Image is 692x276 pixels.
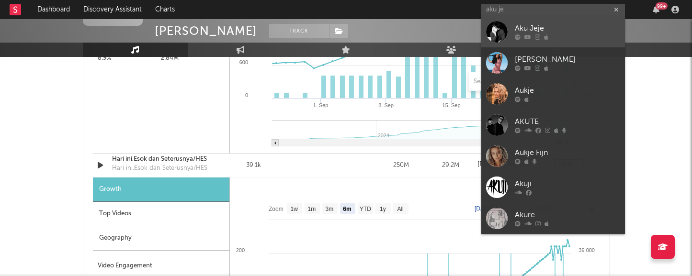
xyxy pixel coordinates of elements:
text: 1y [380,206,386,212]
a: [PERSON_NAME] [481,47,625,78]
div: 250M [379,161,423,170]
text: [DATE] [475,205,493,212]
div: 39.1k [231,161,276,170]
button: 99+ [653,6,659,13]
a: [PERSON_NAME] [477,161,544,168]
text: 6m [343,206,351,212]
div: Aukje Fijn [515,147,620,159]
div: Akuji [515,178,620,190]
a: Hari ini,Esok dan Seterusnya/HES [112,155,212,164]
a: Akure [481,203,625,234]
text: YTD [359,206,371,212]
text: 1m [307,206,316,212]
div: Video Engagement [98,260,225,272]
div: Hari ini,Esok dan Seterusnya/HES [112,164,207,173]
input: Search by song name or URL [469,78,570,86]
div: Akure [515,210,620,221]
text: 15. Sep [442,102,460,108]
button: Track [269,24,329,38]
text: 0 [245,92,248,98]
div: Geography [93,226,229,251]
div: 8.9% [98,53,161,64]
a: Aukje [481,78,625,110]
div: [PERSON_NAME] [155,24,257,38]
text: 3m [325,206,333,212]
text: 39 000 [579,247,595,253]
div: 99 + [656,2,668,10]
a: Aukje Fijn [481,141,625,172]
div: 2.84M [161,53,225,64]
div: 29.2M [428,161,473,170]
text: 1. Sep [313,102,328,108]
div: [PERSON_NAME] [515,54,620,66]
div: Top Videos [93,202,229,226]
text: Zoom [269,206,284,212]
text: All [397,206,403,212]
div: Aukje [515,85,620,97]
div: AKUTE [515,116,620,128]
input: Search for artists [481,4,625,16]
a: Akuji [481,172,625,203]
text: 600 [239,59,248,65]
text: 1w [290,206,298,212]
text: 200 [236,247,244,253]
div: Growth [93,177,229,202]
div: Aku Jeje [515,23,620,34]
strong: [PERSON_NAME] [477,161,527,167]
a: Aku Jeje [481,16,625,47]
a: AKUTE [481,110,625,141]
text: 8. Sep [378,102,394,108]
